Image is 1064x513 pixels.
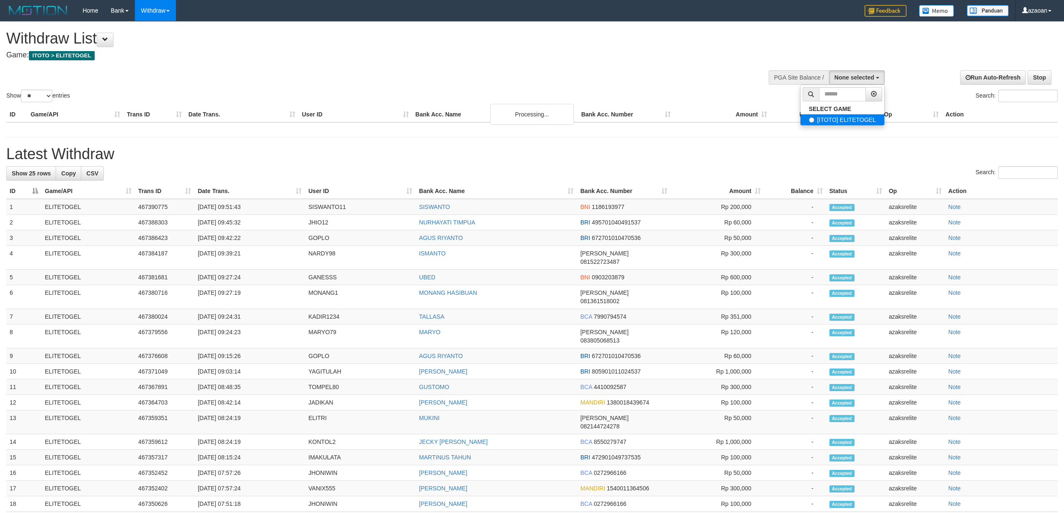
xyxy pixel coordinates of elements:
span: BRI [580,353,590,359]
td: azaksrelite [886,410,945,434]
td: VANIX555 [305,481,416,496]
span: Accepted [829,415,855,422]
a: ISMANTO [419,250,446,257]
h1: Withdraw List [6,30,701,47]
span: Copy 083805068513 to clipboard [580,337,619,344]
td: Rp 300,000 [671,379,764,395]
td: azaksrelite [886,481,945,496]
td: 16 [6,465,41,481]
td: Rp 300,000 [671,481,764,496]
a: Note [948,469,961,476]
td: 467380716 [135,285,194,309]
td: 467367891 [135,379,194,395]
td: Rp 120,000 [671,325,764,348]
a: Note [948,399,961,406]
td: - [764,379,826,395]
td: ELITETOGEL [41,215,135,230]
td: Rp 100,000 [671,496,764,512]
th: Action [942,107,1058,122]
span: ITOTO > ELITETOGEL [29,51,95,60]
td: azaksrelite [886,246,945,270]
td: 467359612 [135,434,194,450]
span: Accepted [829,384,855,391]
td: 18 [6,496,41,512]
td: 467371049 [135,364,194,379]
span: Accepted [829,454,855,461]
td: 467381681 [135,270,194,285]
td: 10 [6,364,41,379]
td: 467352402 [135,481,194,496]
td: 1 [6,199,41,215]
span: Accepted [829,400,855,407]
a: Note [948,438,961,445]
span: Accepted [829,235,855,242]
a: Note [948,384,961,390]
th: ID [6,107,27,122]
td: Rp 50,000 [671,465,764,481]
th: Game/API [27,107,124,122]
span: Copy [61,170,76,177]
th: Op [881,107,942,122]
input: Search: [998,166,1058,179]
th: Status: activate to sort column ascending [826,183,886,199]
span: Accepted [829,250,855,258]
th: Bank Acc. Number [578,107,674,122]
td: - [764,450,826,465]
td: ELITETOGEL [41,496,135,512]
span: Accepted [829,485,855,492]
td: [DATE] 07:51:18 [194,496,305,512]
th: Balance: activate to sort column ascending [764,183,826,199]
td: azaksrelite [886,379,945,395]
td: azaksrelite [886,199,945,215]
img: Feedback.jpg [865,5,906,17]
td: JHIO12 [305,215,416,230]
span: Accepted [829,353,855,360]
span: Copy 1380018439674 to clipboard [607,399,649,406]
span: Accepted [829,501,855,508]
td: ELITETOGEL [41,230,135,246]
span: [PERSON_NAME] [580,329,628,335]
a: Note [948,485,961,492]
td: Rp 200,000 [671,199,764,215]
a: Note [948,204,961,210]
td: 3 [6,230,41,246]
b: SELECT GAME [809,106,851,112]
a: [PERSON_NAME] [419,469,467,476]
a: GUSTOMO [419,384,449,390]
a: UBED [419,274,435,281]
a: AGUS RIYANTO [419,353,463,359]
td: azaksrelite [886,230,945,246]
td: - [764,309,826,325]
td: ELITETOGEL [41,199,135,215]
td: [DATE] 07:57:26 [194,465,305,481]
td: [DATE] 07:57:24 [194,481,305,496]
th: Op: activate to sort column ascending [886,183,945,199]
td: GANESSS [305,270,416,285]
td: ELITETOGEL [41,348,135,364]
td: 11 [6,379,41,395]
td: 467380024 [135,309,194,325]
td: [DATE] 09:15:26 [194,348,305,364]
a: SISWANTO [419,204,450,210]
td: ELITETOGEL [41,325,135,348]
span: [PERSON_NAME] [580,415,628,421]
td: MONANG1 [305,285,416,309]
td: 13 [6,410,41,434]
td: Rp 50,000 [671,230,764,246]
td: [DATE] 09:24:31 [194,309,305,325]
td: azaksrelite [886,270,945,285]
td: [DATE] 09:39:21 [194,246,305,270]
span: Copy 1540011364506 to clipboard [607,485,649,492]
td: 6 [6,285,41,309]
span: MANDIRI [580,399,605,406]
a: Copy [56,166,81,180]
label: [ITOTO] ELITETOGEL [801,114,884,125]
td: 467379556 [135,325,194,348]
td: - [764,199,826,215]
a: Note [948,313,961,320]
td: Rp 351,000 [671,309,764,325]
img: Button%20Memo.svg [919,5,954,17]
td: 9 [6,348,41,364]
td: ELITETOGEL [41,364,135,379]
a: Run Auto-Refresh [960,70,1026,85]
